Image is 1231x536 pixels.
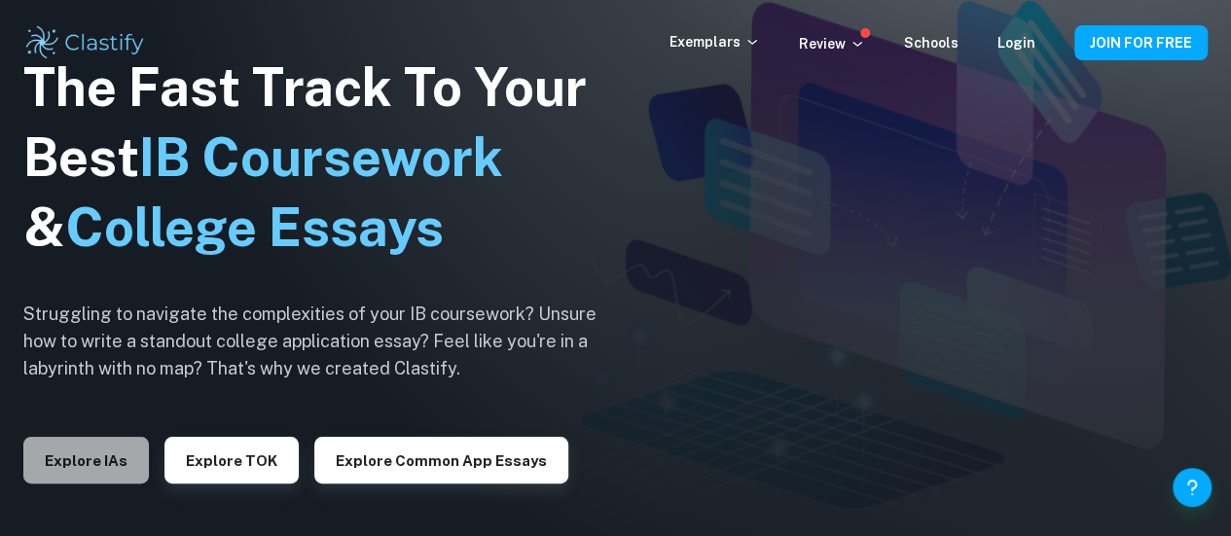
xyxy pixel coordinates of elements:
a: Schools [904,35,959,51]
a: Explore TOK [164,450,299,469]
button: Help and Feedback [1173,468,1212,507]
span: IB Coursework [139,126,503,188]
a: Explore IAs [23,450,149,469]
p: Exemplars [670,31,760,53]
p: Review [799,33,865,54]
button: JOIN FOR FREE [1074,25,1208,60]
button: Explore TOK [164,437,299,483]
img: Clastify logo [23,23,147,62]
a: Explore Common App essays [314,450,568,469]
a: Login [997,35,1035,51]
span: College Essays [65,197,444,258]
button: Explore Common App essays [314,437,568,483]
h6: Struggling to navigate the complexities of your IB coursework? Unsure how to write a standout col... [23,301,627,382]
button: Explore IAs [23,437,149,483]
h1: The Fast Track To Your Best & [23,53,627,263]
